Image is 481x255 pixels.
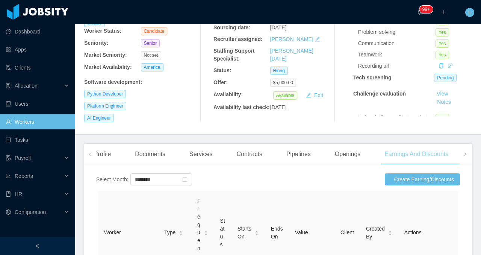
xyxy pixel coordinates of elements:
[353,91,406,97] strong: Challenge evaluation
[15,191,22,197] span: HR
[104,229,121,235] span: Worker
[141,39,160,47] span: Senior
[439,63,444,68] i: icon: copy
[84,79,142,85] b: Software development :
[84,102,126,110] span: Platform Engineer
[15,173,33,179] span: Reports
[15,209,46,215] span: Configuration
[141,63,163,71] span: America
[270,24,287,30] span: [DATE]
[436,39,449,48] span: Yes
[270,67,288,75] span: Hiring
[213,104,270,110] b: Availability last check:
[88,144,117,165] div: Profile
[295,229,308,235] span: Value
[358,39,436,47] div: Communication
[182,177,188,182] i: icon: calendar
[271,226,283,240] span: Ends On
[141,27,168,35] span: Candidate
[84,90,126,98] span: Python Developer
[213,36,263,42] b: Recruiter assigned:
[439,62,444,70] div: Copy
[417,9,422,15] i: icon: bell
[6,209,11,215] i: icon: setting
[84,114,114,122] span: AI Engineer
[6,42,69,57] a: icon: appstoreApps
[303,91,326,100] button: icon: editEdit
[237,225,251,241] span: Starts On
[254,229,259,235] div: Sort
[129,144,171,165] div: Documents
[436,28,449,36] span: Yes
[178,229,183,235] div: Sort
[220,218,225,247] span: Status
[358,51,436,59] div: Teamwork
[230,144,268,165] div: Contracts
[340,229,354,235] span: Client
[6,83,11,88] i: icon: solution
[270,36,313,42] a: [PERSON_NAME]
[280,144,317,165] div: Pipelines
[84,64,132,70] b: Market Availability:
[358,62,436,70] div: Recording url
[358,114,436,122] div: Is the challenge client-ready?
[15,155,31,161] span: Payroll
[385,173,460,185] button: icon: [object Object]Create Earning/Discounts
[6,24,69,39] a: icon: pie-chartDashboard
[164,229,175,237] span: Type
[204,230,208,232] i: icon: caret-up
[378,144,454,165] div: Earnings And Discounts
[179,230,183,232] i: icon: caret-up
[419,6,433,13] sup: 576
[254,230,259,232] i: icon: caret-up
[6,191,11,197] i: icon: book
[179,232,183,235] i: icon: caret-down
[141,51,161,59] span: Not set
[388,232,392,235] i: icon: caret-down
[213,67,231,73] b: Status:
[204,229,208,235] div: Sort
[6,96,69,111] a: icon: robotUsers
[84,40,109,46] b: Seniority:
[96,176,129,184] div: Select Month:
[329,144,367,165] div: Openings
[366,225,385,241] span: Created By
[213,24,250,30] b: Sourcing date:
[183,144,218,165] div: Services
[6,132,69,147] a: icon: profileTasks
[270,104,287,110] span: [DATE]
[436,114,449,122] span: Yes
[213,91,243,97] b: Availability:
[254,232,259,235] i: icon: caret-down
[358,28,436,36] div: Problem solving
[213,48,255,62] b: Staffing Support Specialist:
[315,36,320,42] i: icon: edit
[388,229,392,235] div: Sort
[6,173,11,179] i: icon: line-chart
[388,230,392,232] i: icon: caret-up
[436,51,449,59] span: Yes
[434,74,457,82] span: Pending
[448,63,453,69] a: icon: link
[6,155,11,161] i: icon: file-protect
[88,152,92,156] i: icon: left
[448,63,453,68] i: icon: link
[84,52,127,58] b: Market Seniority:
[204,232,208,235] i: icon: caret-down
[84,28,121,34] b: Worker Status:
[6,60,69,75] a: icon: auditClients
[404,229,422,235] span: Actions
[434,98,454,107] button: Notes
[353,74,392,80] strong: Tech screening
[468,8,471,17] span: L
[6,114,69,129] a: icon: userWorkers
[463,152,467,156] i: icon: right
[213,79,228,85] b: Offer:
[434,91,451,97] a: View
[270,79,296,87] span: $5,000.00
[15,83,38,89] span: Allocation
[270,48,313,62] a: [PERSON_NAME][DATE]
[441,9,446,15] i: icon: plus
